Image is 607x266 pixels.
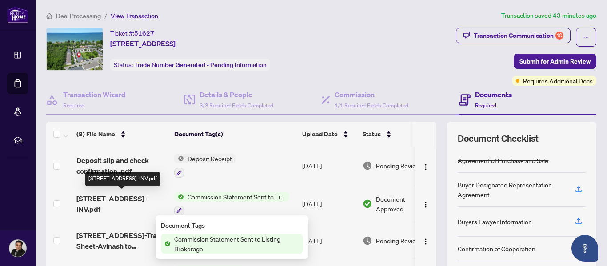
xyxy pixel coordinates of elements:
span: ellipsis [583,34,589,40]
span: Document Checklist [458,132,539,145]
th: Status [359,122,435,147]
h4: Details & People [200,89,273,100]
span: Pending Review [376,161,420,171]
button: Open asap [571,235,598,262]
div: Agreement of Purchase and Sale [458,155,548,165]
img: Profile Icon [9,240,26,257]
img: Document Status [363,199,372,209]
img: IMG-40744686_1.jpg [47,28,103,70]
div: [STREET_ADDRESS]-INV.pdf [85,172,160,186]
td: [DATE] [299,223,359,258]
span: home [46,13,52,19]
img: logo [7,7,28,23]
button: Status IconDeposit Receipt [174,154,236,178]
span: Pending Review [376,236,420,246]
span: [STREET_ADDRESS]-Trade Sheet-Avinash to Review.pdf [76,230,167,251]
span: [STREET_ADDRESS] [110,38,176,49]
span: Required [475,102,496,109]
article: Transaction saved 43 minutes ago [501,11,596,21]
img: Status Icon [174,192,184,202]
h4: Commission [335,89,408,100]
span: Commission Statement Sent to Listing Brokerage [171,234,303,254]
button: Logo [419,159,433,173]
button: Transaction Communication10 [456,28,571,43]
h4: Transaction Wizard [63,89,126,100]
img: Logo [422,238,429,245]
button: Logo [419,234,433,248]
td: [DATE] [299,185,359,223]
td: [DATE] [299,147,359,185]
span: Trade Number Generated - Pending Information [134,61,267,69]
img: Document Status [363,161,372,171]
div: Status: [110,59,270,71]
h4: Documents [475,89,512,100]
li: / [104,11,107,21]
span: Upload Date [302,129,338,139]
span: [STREET_ADDRESS]-INV.pdf [76,193,167,214]
span: Required [63,102,84,109]
button: Submit for Admin Review [514,54,596,69]
div: 10 [555,32,563,40]
img: Document Status [363,236,372,246]
span: Requires Additional Docs [523,76,593,86]
span: Status [363,129,381,139]
div: Buyer Designated Representation Agreement [458,180,564,199]
span: 1/1 Required Fields Completed [335,102,408,109]
span: Deposit slip and check confirmation .pdf [76,155,167,176]
img: Status Icon [174,154,184,163]
span: (8) File Name [76,129,115,139]
div: Transaction Communication [474,28,563,43]
span: 3/3 Required Fields Completed [200,102,273,109]
span: Commission Statement Sent to Listing Brokerage [184,192,289,202]
div: Confirmation of Cooperation [458,244,535,254]
th: Upload Date [299,122,359,147]
span: Deal Processing [56,12,101,20]
img: Status Icon [161,239,171,249]
span: Deposit Receipt [184,154,236,163]
div: Ticket #: [110,28,154,38]
span: View Transaction [111,12,158,20]
img: Logo [422,163,429,171]
button: Status IconCommission Statement Sent to Listing Brokerage [174,192,289,216]
span: Submit for Admin Review [519,54,591,68]
img: Logo [422,201,429,208]
button: Logo [419,197,433,211]
th: Document Tag(s) [171,122,299,147]
th: (8) File Name [73,122,171,147]
div: Buyers Lawyer Information [458,217,532,226]
div: Document Tags [161,221,303,230]
span: Document Approved [376,194,431,214]
span: 51627 [134,29,154,37]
